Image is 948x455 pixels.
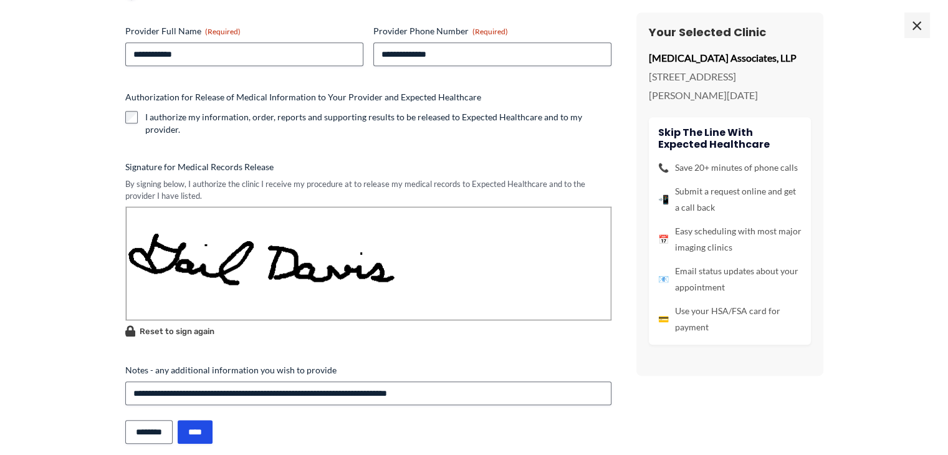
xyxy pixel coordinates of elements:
label: Signature for Medical Records Release [125,161,611,173]
button: Reset to sign again [125,323,214,338]
li: Easy scheduling with most major imaging clinics [658,223,802,256]
span: × [904,12,929,37]
img: Signature Image [125,206,611,320]
div: By signing below, I authorize the clinic I receive my procedure at to release my medical records ... [125,178,611,201]
h3: Your Selected Clinic [649,25,811,39]
span: (Required) [472,27,508,36]
span: 📧 [658,271,669,287]
span: (Required) [205,27,241,36]
li: Use your HSA/FSA card for payment [658,303,802,335]
label: Notes - any additional information you wish to provide [125,364,611,376]
h4: Skip the line with Expected Healthcare [658,127,802,150]
span: 📅 [658,231,669,247]
li: Save 20+ minutes of phone calls [658,160,802,176]
label: Provider Full Name [125,25,363,37]
li: Submit a request online and get a call back [658,183,802,216]
span: 📞 [658,160,669,176]
li: Email status updates about your appointment [658,263,802,295]
span: 📲 [658,191,669,208]
label: I authorize my information, order, reports and supporting results to be released to Expected Heal... [145,111,611,136]
legend: Authorization for Release of Medical Information to Your Provider and Expected Healthcare [125,91,481,103]
p: [MEDICAL_DATA] Associates, LLP [649,49,811,67]
p: [STREET_ADDRESS][PERSON_NAME][DATE] [649,67,811,104]
label: Provider Phone Number [373,25,611,37]
span: 💳 [658,311,669,327]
